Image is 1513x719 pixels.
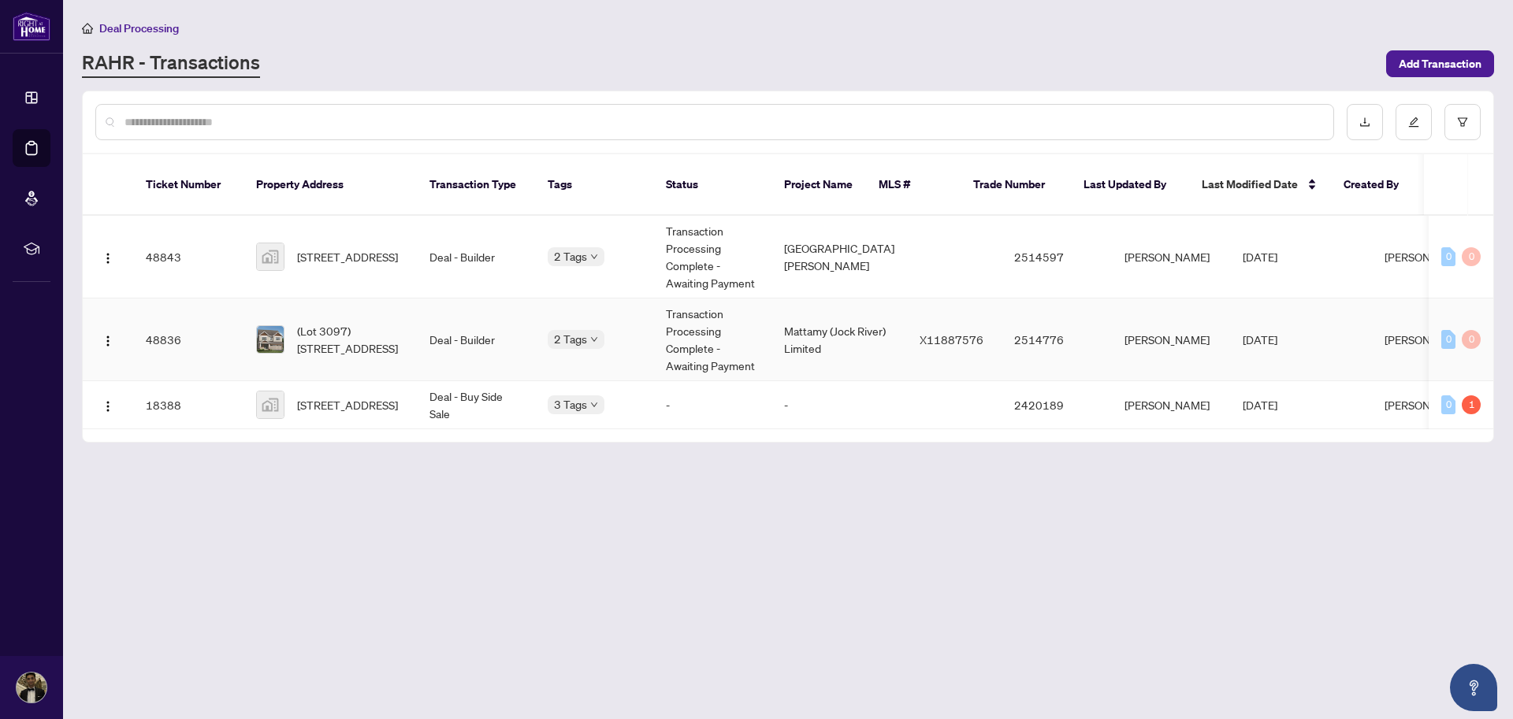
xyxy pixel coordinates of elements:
[1002,216,1112,298] td: 2514597
[297,322,404,357] span: (Lot 3097) [STREET_ADDRESS]
[102,335,114,347] img: Logo
[1002,381,1112,429] td: 2420189
[1462,247,1481,266] div: 0
[1385,332,1470,347] span: [PERSON_NAME]
[1385,398,1470,412] span: [PERSON_NAME]
[1112,381,1230,429] td: [PERSON_NAME]
[243,154,417,216] th: Property Address
[257,391,284,418] img: thumbnail-img
[961,154,1071,216] th: Trade Number
[1396,104,1432,140] button: edit
[417,216,535,298] td: Deal - Builder
[102,252,114,265] img: Logo
[1189,154,1331,216] th: Last Modified Date
[417,298,535,381] td: Deal - Builder
[554,247,587,265] span: 2 Tags
[1331,154,1426,216] th: Created By
[95,244,121,269] button: Logo
[1386,50,1494,77] button: Add Transaction
[417,381,535,429] td: Deal - Buy Side Sale
[95,327,121,352] button: Logo
[1243,250,1277,264] span: [DATE]
[771,154,866,216] th: Project Name
[417,154,535,216] th: Transaction Type
[1002,298,1112,381] td: 2514776
[1071,154,1189,216] th: Last Updated By
[590,253,598,261] span: down
[920,332,983,347] span: X11887576
[1441,247,1455,266] div: 0
[95,392,121,417] button: Logo
[1408,117,1419,128] span: edit
[653,154,771,216] th: Status
[535,154,653,216] th: Tags
[133,216,243,298] td: 48843
[1444,104,1481,140] button: filter
[13,12,50,41] img: logo
[99,21,179,35] span: Deal Processing
[297,248,398,265] span: [STREET_ADDRESS]
[297,396,398,413] span: [STREET_ADDRESS]
[771,298,907,381] td: Mattamy (Jock River) Limited
[653,298,771,381] td: Transaction Processing Complete - Awaiting Payment
[866,154,961,216] th: MLS #
[1462,330,1481,349] div: 0
[653,216,771,298] td: Transaction Processing Complete - Awaiting Payment
[1441,330,1455,349] div: 0
[82,23,93,34] span: home
[1441,395,1455,414] div: 0
[1202,176,1298,193] span: Last Modified Date
[133,298,243,381] td: 48836
[1450,664,1497,711] button: Open asap
[590,401,598,409] span: down
[102,400,114,413] img: Logo
[1112,298,1230,381] td: [PERSON_NAME]
[554,395,587,413] span: 3 Tags
[554,330,587,348] span: 2 Tags
[133,154,243,216] th: Ticket Number
[1243,332,1277,347] span: [DATE]
[1347,104,1383,140] button: download
[1399,51,1481,76] span: Add Transaction
[653,381,771,429] td: -
[771,381,907,429] td: -
[1243,398,1277,412] span: [DATE]
[257,243,284,270] img: thumbnail-img
[1462,395,1481,414] div: 1
[257,326,284,353] img: thumbnail-img
[1457,117,1468,128] span: filter
[590,335,598,343] span: down
[17,673,46,702] img: Profile Icon
[133,381,243,429] td: 18388
[1359,117,1370,128] span: download
[1112,216,1230,298] td: [PERSON_NAME]
[771,216,907,298] td: [GEOGRAPHIC_DATA][PERSON_NAME]
[1385,250,1470,264] span: [PERSON_NAME]
[82,50,260,78] a: RAHR - Transactions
